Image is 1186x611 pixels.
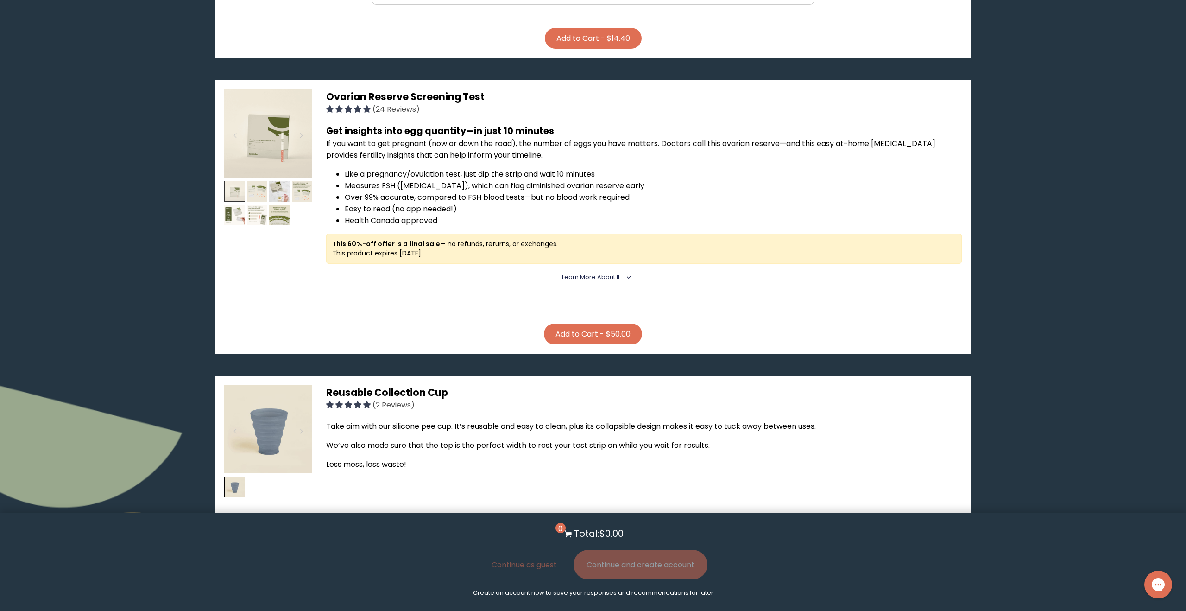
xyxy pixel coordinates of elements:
span: (2 Reviews) [372,400,415,410]
li: Over 99% accurate, compared to FSH blood tests—but no blood work required [345,191,962,203]
span: Ovarian Reserve Screening Test [326,90,485,103]
p: Total: $0.00 [574,527,624,541]
button: Continue and create account [574,550,707,579]
span: Reusable Collection Cup [326,386,448,399]
img: thumbnail image [224,181,245,202]
img: thumbnail image [269,205,290,226]
p: We’ve also made sure that the top is the perfect width to rest your test strip on while you wait ... [326,439,962,451]
img: thumbnail image [247,205,268,226]
i: < [623,275,631,280]
img: thumbnail image [224,477,245,497]
span: 0 [555,523,566,533]
li: Like a pregnancy/ovulation test, just dip the strip and wait 10 minutes [345,168,962,180]
p: If you want to get pregnant (now or down the road), the number of eggs you have matters. Doctors ... [326,138,962,161]
li: Measures FSH ([MEDICAL_DATA]), which can flag diminished ovarian reserve early [345,180,962,191]
img: thumbnail image [269,181,290,202]
b: Get insights into egg quantity—in just 10 minutes [326,125,554,137]
button: Add to Cart - $50.00 [544,324,642,344]
span: (24 Reviews) [372,104,420,115]
div: — no refunds, returns, or exchanges. This product expires [DATE] [326,234,962,264]
p: Less mess, less waste! [326,458,962,470]
li: Health Canada approved [345,215,962,226]
img: thumbnail image [224,205,245,226]
button: Add to Cart - $14.40 [545,28,642,49]
span: 5.00 stars [326,400,372,410]
img: thumbnail image [292,181,313,202]
li: Easy to read (no app needed!) [345,203,962,215]
button: Continue as guest [479,550,570,579]
img: thumbnail image [247,181,268,202]
span: Learn More About it [562,273,620,281]
iframe: Gorgias live chat messenger [1140,567,1177,602]
img: thumbnail image [224,89,312,178]
img: thumbnail image [224,385,312,473]
p: Create an account now to save your responses and recommendations for later [473,589,713,597]
summary: Learn More About it < [562,273,625,281]
span: 4.92 stars [326,104,372,115]
p: Take aim with our silicone pee cup. It’s reusable and easy to clean, plus its collapsible design ... [326,420,962,432]
strong: This 60%-off offer is a final sale [332,239,440,248]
